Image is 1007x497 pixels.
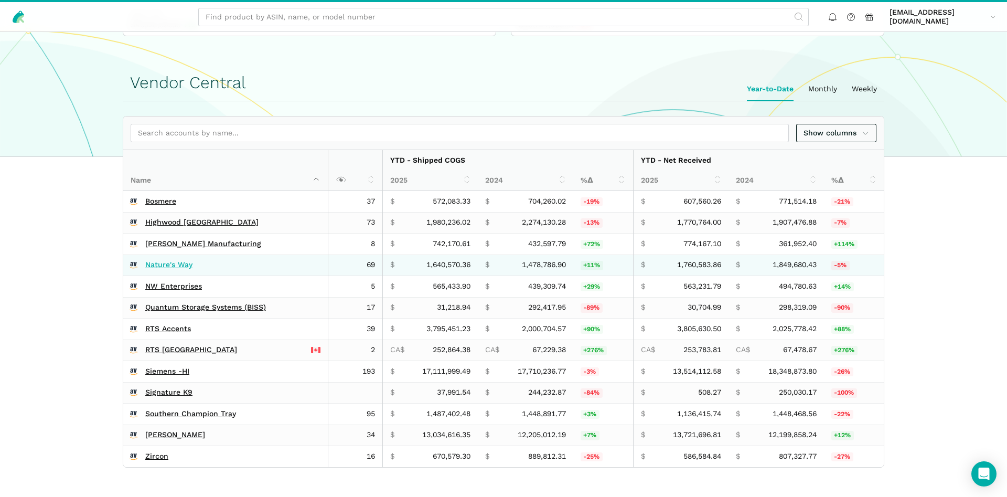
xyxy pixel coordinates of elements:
span: 1,478,786.90 [522,260,566,270]
span: CA$ [736,345,750,355]
span: 563,231.79 [683,282,721,291]
span: 1,136,415.74 [677,409,721,419]
span: 12,205,012.19 [518,430,566,440]
td: 69 [328,255,382,276]
span: -84% [581,388,603,398]
a: Zircon [145,452,168,461]
span: $ [736,367,740,376]
td: 5 [328,276,382,298]
span: 670,579.30 [433,452,470,461]
span: 1,487,402.48 [426,409,470,419]
span: $ [736,218,740,227]
td: -89.71% [824,297,884,319]
span: +276% [831,346,858,355]
td: -24.64% [573,446,633,467]
span: $ [390,324,394,334]
span: $ [485,260,489,270]
td: 71.56% [573,234,633,255]
span: -26% [831,367,853,377]
span: $ [485,388,489,397]
span: $ [485,452,489,461]
span: $ [485,282,489,291]
span: $ [390,260,394,270]
span: 607,560.26 [683,197,721,206]
th: 2025: activate to sort column ascending [633,171,729,191]
span: 1,907,476.88 [773,218,817,227]
th: 2025: activate to sort column ascending [382,171,478,191]
td: -21.25% [824,191,884,212]
td: -21.54% [824,404,884,425]
td: -12.92% [573,212,633,234]
span: $ [485,409,489,419]
span: -25% [581,452,603,462]
span: 31,218.94 [437,303,470,312]
span: $ [736,260,740,270]
td: 276.12% [573,340,633,361]
span: 1,770,764.00 [677,218,721,227]
a: RTS [GEOGRAPHIC_DATA] [145,345,237,355]
span: +114% [831,240,858,249]
span: $ [485,239,489,249]
span: $ [641,282,645,291]
span: $ [736,197,740,206]
span: 292,417.95 [528,303,566,312]
span: 17,111,999.49 [422,367,470,376]
span: -27% [831,452,853,462]
span: $ [736,282,740,291]
span: -7% [831,218,850,228]
a: Southern Champion Tray [145,409,236,419]
span: 244,232.87 [528,388,566,397]
span: +7% [581,431,599,440]
span: $ [641,218,645,227]
a: Signature K9 [145,388,192,397]
a: RTS Accents [145,324,191,334]
a: NW Enterprises [145,282,202,291]
span: 2,274,130.28 [522,218,566,227]
span: 572,083.33 [433,197,470,206]
span: $ [641,409,645,419]
span: 298,319.09 [779,303,817,312]
td: 8 [328,234,382,255]
td: 89.71% [573,319,633,340]
span: 13,034,616.35 [422,430,470,440]
td: 39 [328,319,382,340]
a: [EMAIL_ADDRESS][DOMAIN_NAME] [886,6,1000,28]
td: 12.47% [824,425,884,446]
span: +90% [581,325,603,334]
span: 67,478.67 [783,345,817,355]
span: -19% [581,197,603,207]
a: [PERSON_NAME] Manufacturing [145,239,261,249]
td: -4.82% [824,255,884,276]
span: 12,199,858.24 [768,430,817,440]
span: $ [641,452,645,461]
span: Show columns [804,128,870,139]
span: $ [736,409,740,419]
div: Open Intercom Messenger [971,461,997,487]
td: -99.80% [824,382,884,404]
span: 2,025,778.42 [773,324,817,334]
span: $ [485,367,489,376]
span: +3% [581,410,599,419]
span: +276% [581,346,607,355]
span: 3,805,630.50 [677,324,721,334]
span: CA$ [485,345,499,355]
ui-tab: Year-to-Date [740,77,801,101]
td: -3.38% [573,361,633,383]
span: -89% [581,303,603,313]
ui-tab: Monthly [801,77,844,101]
span: $ [390,197,394,206]
span: $ [390,409,394,419]
strong: YTD - Net Received [641,156,711,164]
span: 253,783.81 [683,345,721,355]
td: -26.35% [824,361,884,383]
span: $ [736,388,740,397]
span: -90% [831,303,853,313]
td: 6.80% [573,425,633,446]
span: $ [485,324,489,334]
td: 34 [328,425,382,446]
span: 67,229.38 [532,345,566,355]
a: Show columns [796,124,877,142]
span: $ [390,388,394,397]
td: 13.83% [824,276,884,298]
td: -18.77% [573,191,633,212]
